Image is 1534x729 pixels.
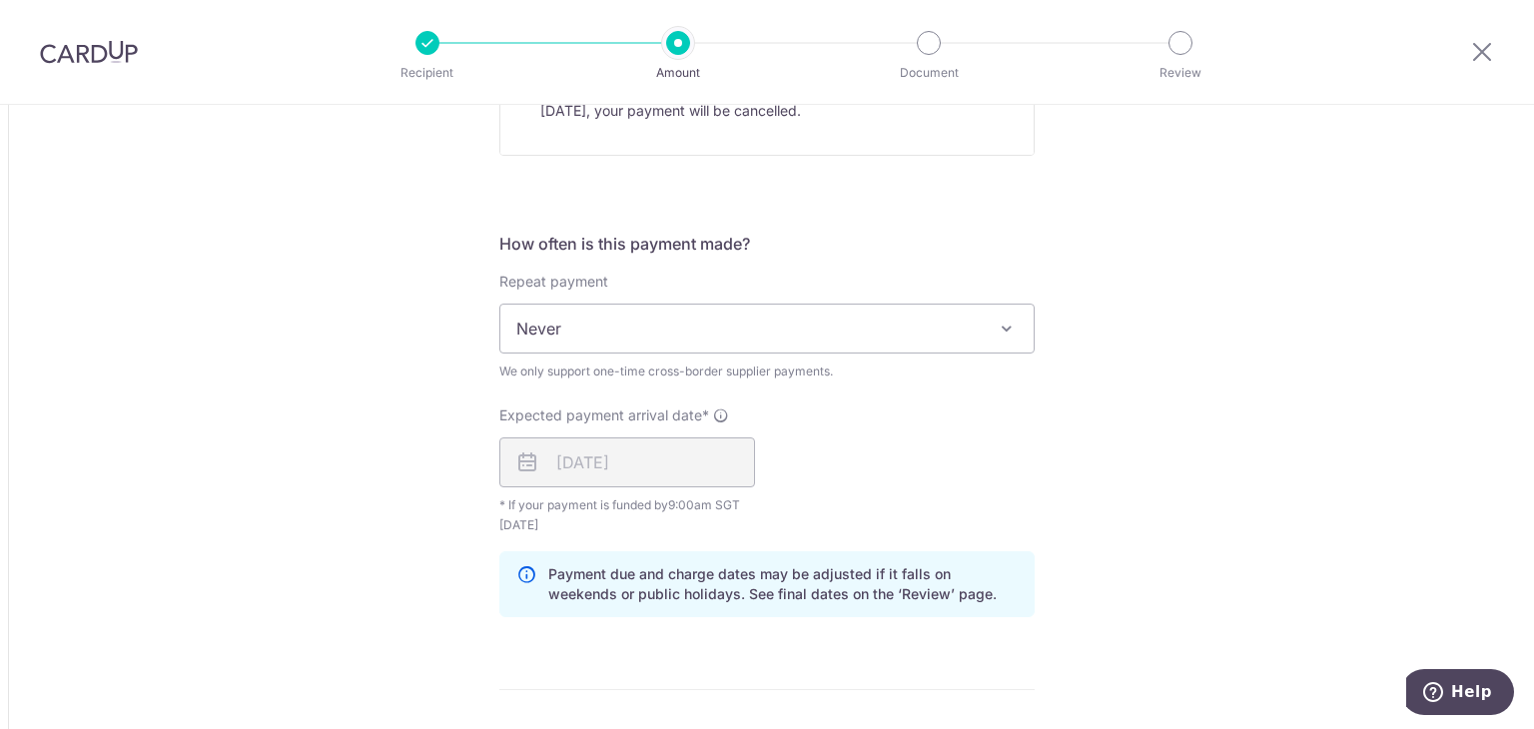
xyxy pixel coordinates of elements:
span: Never [499,304,1035,354]
p: Review [1107,63,1254,83]
iframe: Opens a widget where you can find more information [1406,669,1514,719]
span: Expected payment arrival date* [499,405,709,425]
p: Document [855,63,1003,83]
img: CardUp [40,40,138,64]
p: Amount [604,63,752,83]
span: Never [500,305,1034,353]
span: * If your payment is funded by [499,495,755,535]
div: We only support one-time cross-border supplier payments. [499,362,1035,381]
p: Recipient [354,63,501,83]
label: Repeat payment [499,272,608,292]
p: Payment due and charge dates may be adjusted if it falls on weekends or public holidays. See fina... [548,564,1018,604]
h5: How often is this payment made? [499,232,1035,256]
